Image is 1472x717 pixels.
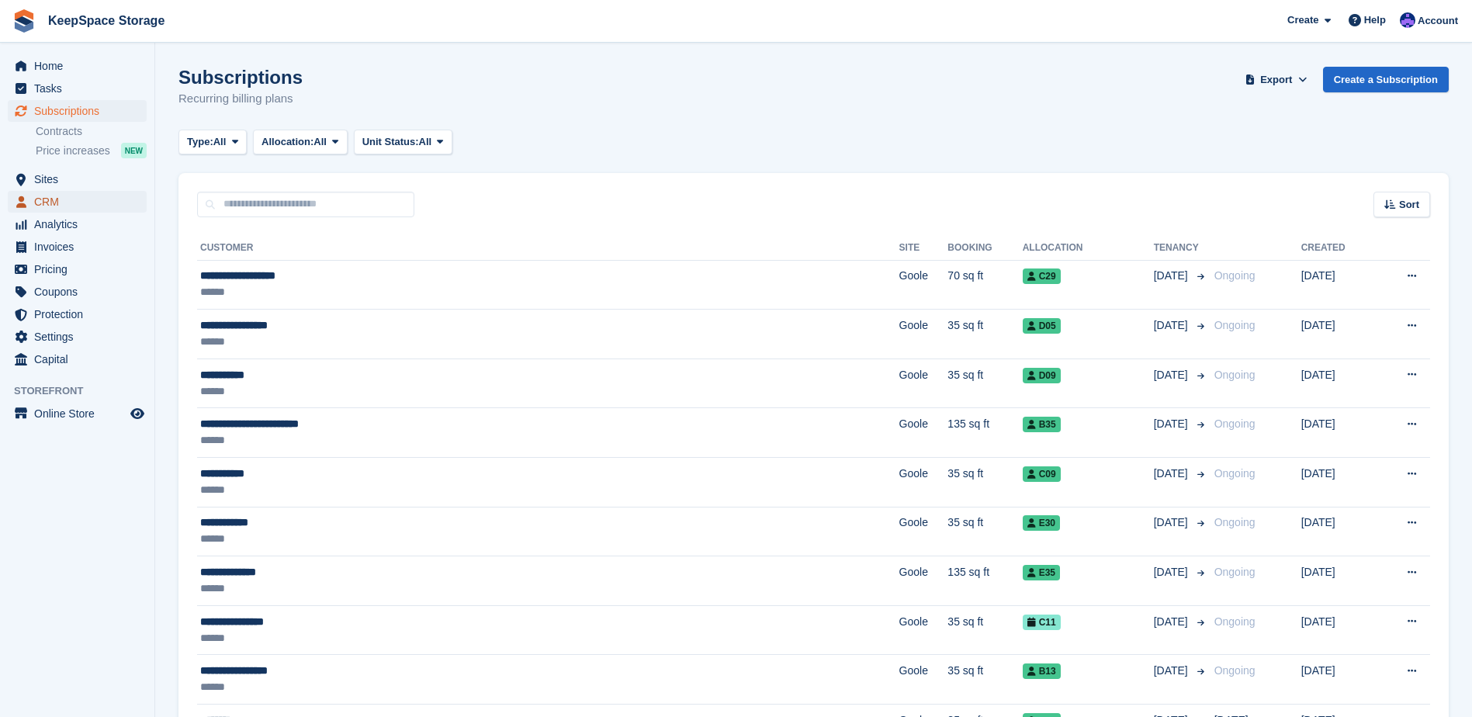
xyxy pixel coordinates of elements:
[1023,417,1061,432] span: B35
[1154,236,1208,261] th: Tenancy
[34,236,127,258] span: Invoices
[1301,605,1376,655] td: [DATE]
[1023,236,1154,261] th: Allocation
[8,168,147,190] a: menu
[899,310,948,359] td: Goole
[8,281,147,303] a: menu
[14,383,154,399] span: Storefront
[947,655,1022,705] td: 35 sq ft
[128,404,147,423] a: Preview store
[8,303,147,325] a: menu
[197,236,899,261] th: Customer
[947,310,1022,359] td: 35 sq ft
[34,100,127,122] span: Subscriptions
[1023,615,1061,630] span: C11
[34,78,127,99] span: Tasks
[899,507,948,556] td: Goole
[1400,12,1415,28] img: Chloe Clark
[1214,516,1256,528] span: Ongoing
[36,124,147,139] a: Contracts
[8,326,147,348] a: menu
[313,134,327,150] span: All
[1023,368,1061,383] span: D09
[1323,67,1449,92] a: Create a Subscription
[121,143,147,158] div: NEW
[213,134,227,150] span: All
[253,130,348,155] button: Allocation: All
[947,507,1022,556] td: 35 sq ft
[12,9,36,33] img: stora-icon-8386f47178a22dfd0bd8f6a31ec36ba5ce8667c1dd55bd0f319d3a0aa187defe.svg
[1301,458,1376,507] td: [DATE]
[1023,466,1061,482] span: C09
[1214,369,1256,381] span: Ongoing
[1023,565,1060,580] span: E35
[8,100,147,122] a: menu
[8,191,147,213] a: menu
[947,556,1022,606] td: 135 sq ft
[354,130,452,155] button: Unit Status: All
[1154,466,1191,482] span: [DATE]
[34,213,127,235] span: Analytics
[1242,67,1311,92] button: Export
[1154,514,1191,531] span: [DATE]
[1364,12,1386,28] span: Help
[1154,367,1191,383] span: [DATE]
[1154,317,1191,334] span: [DATE]
[1023,515,1060,531] span: E30
[1214,319,1256,331] span: Ongoing
[899,556,948,606] td: Goole
[1214,566,1256,578] span: Ongoing
[1301,408,1376,458] td: [DATE]
[36,142,147,159] a: Price increases NEW
[36,144,110,158] span: Price increases
[1023,663,1061,679] span: B13
[34,281,127,303] span: Coupons
[1287,12,1318,28] span: Create
[8,258,147,280] a: menu
[8,213,147,235] a: menu
[1154,614,1191,630] span: [DATE]
[187,134,213,150] span: Type:
[947,458,1022,507] td: 35 sq ft
[8,55,147,77] a: menu
[34,55,127,77] span: Home
[1301,507,1376,556] td: [DATE]
[261,134,313,150] span: Allocation:
[1214,467,1256,480] span: Ongoing
[1154,268,1191,284] span: [DATE]
[899,655,948,705] td: Goole
[899,458,948,507] td: Goole
[947,358,1022,408] td: 35 sq ft
[362,134,419,150] span: Unit Status:
[1023,318,1061,334] span: D05
[899,236,948,261] th: Site
[1399,197,1419,213] span: Sort
[42,8,171,33] a: KeepSpace Storage
[899,358,948,408] td: Goole
[947,605,1022,655] td: 35 sq ft
[899,260,948,310] td: Goole
[1301,310,1376,359] td: [DATE]
[419,134,432,150] span: All
[34,403,127,424] span: Online Store
[34,326,127,348] span: Settings
[34,258,127,280] span: Pricing
[1418,13,1458,29] span: Account
[1154,663,1191,679] span: [DATE]
[34,348,127,370] span: Capital
[1301,358,1376,408] td: [DATE]
[947,408,1022,458] td: 135 sq ft
[178,130,247,155] button: Type: All
[1214,615,1256,628] span: Ongoing
[178,67,303,88] h1: Subscriptions
[1214,417,1256,430] span: Ongoing
[1301,260,1376,310] td: [DATE]
[8,348,147,370] a: menu
[1301,655,1376,705] td: [DATE]
[1301,556,1376,606] td: [DATE]
[8,403,147,424] a: menu
[1154,416,1191,432] span: [DATE]
[947,260,1022,310] td: 70 sq ft
[1154,564,1191,580] span: [DATE]
[899,605,948,655] td: Goole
